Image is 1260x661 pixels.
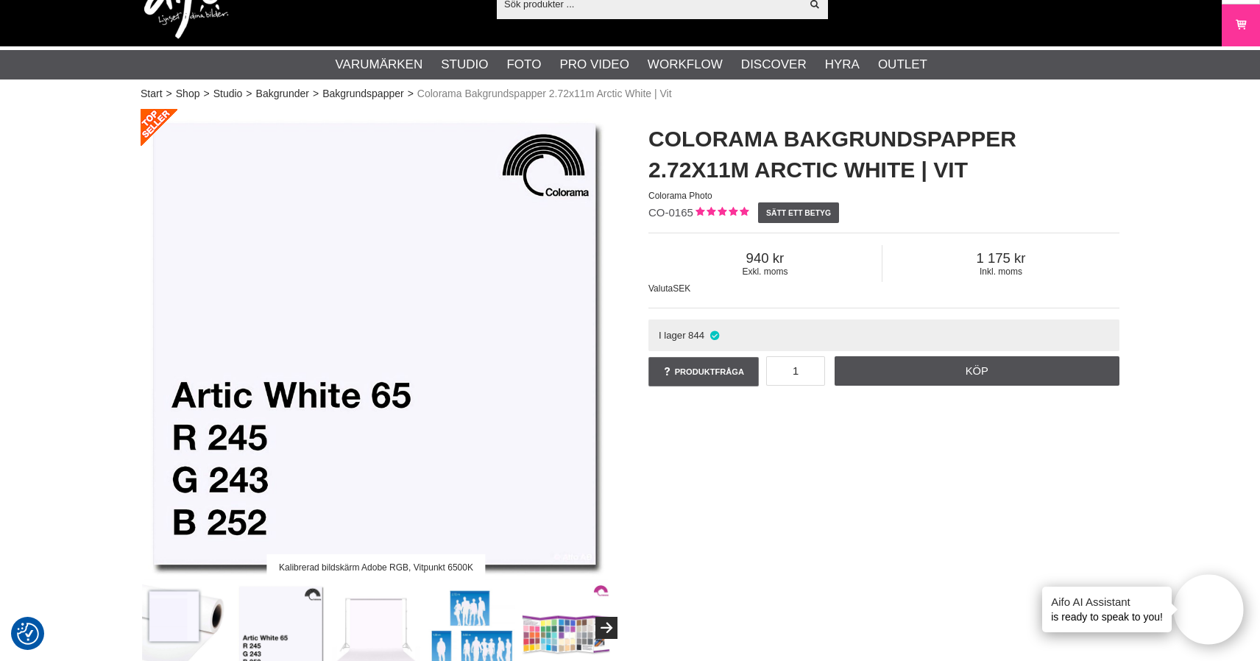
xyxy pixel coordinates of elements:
[835,356,1120,386] a: Köp
[176,86,200,102] a: Shop
[741,55,807,74] a: Discover
[17,623,39,645] img: Revisit consent button
[441,55,488,74] a: Studio
[673,283,690,294] span: SEK
[246,86,252,102] span: >
[708,330,721,341] i: I lager
[648,283,673,294] span: Valuta
[648,124,1119,185] h1: Colorama Bakgrundspapper 2.72x11m Arctic White | Vit
[648,357,759,386] a: Produktfråga
[878,55,927,74] a: Outlet
[408,86,414,102] span: >
[693,205,748,221] div: Kundbetyg: 5.00
[166,86,172,102] span: >
[648,206,693,219] span: CO-0165
[825,55,860,74] a: Hyra
[659,330,686,341] span: I lager
[506,55,541,74] a: Foto
[203,86,209,102] span: >
[141,109,612,580] img: Colorama Arctic White Bakgrundspapper
[882,250,1119,266] span: 1 175
[256,86,309,102] a: Bakgrunder
[595,617,617,639] button: Next
[313,86,319,102] span: >
[336,55,423,74] a: Varumärken
[758,202,840,223] a: Sätt ett betyg
[688,330,704,341] span: 844
[322,86,404,102] a: Bakgrundspapper
[213,86,243,102] a: Studio
[1042,587,1172,632] div: is ready to speak to you!
[648,266,882,277] span: Exkl. moms
[141,109,612,580] a: Kalibrerad bildskärm Adobe RGB, Vitpunkt 6500K
[417,86,672,102] span: Colorama Bakgrundspapper 2.72x11m Arctic White | Vit
[882,266,1119,277] span: Inkl. moms
[141,86,163,102] a: Start
[17,621,39,647] button: Samtyckesinställningar
[1051,594,1163,609] h4: Aifo AI Assistant
[648,55,723,74] a: Workflow
[648,250,882,266] span: 940
[559,55,629,74] a: Pro Video
[648,191,712,201] span: Colorama Photo
[266,554,485,580] div: Kalibrerad bildskärm Adobe RGB, Vitpunkt 6500K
